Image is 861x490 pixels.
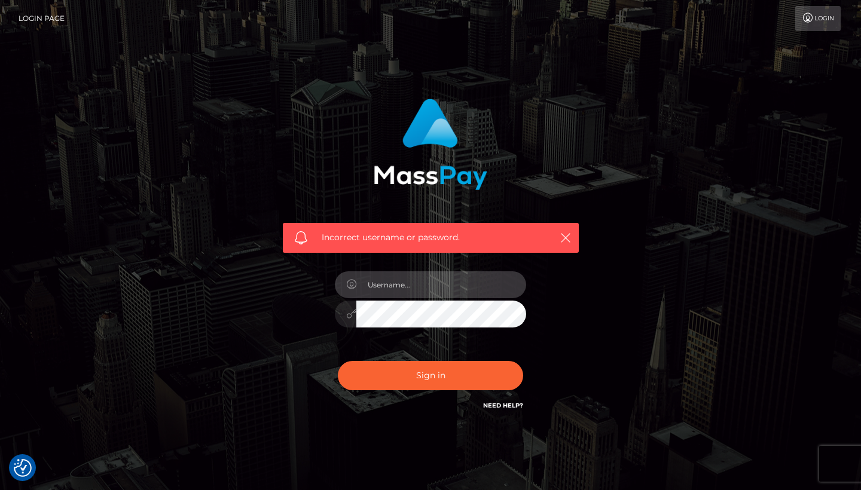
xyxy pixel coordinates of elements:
[14,459,32,477] button: Consent Preferences
[322,231,540,244] span: Incorrect username or password.
[374,99,487,190] img: MassPay Login
[14,459,32,477] img: Revisit consent button
[338,361,523,390] button: Sign in
[19,6,65,31] a: Login Page
[795,6,841,31] a: Login
[483,402,523,409] a: Need Help?
[356,271,526,298] input: Username...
